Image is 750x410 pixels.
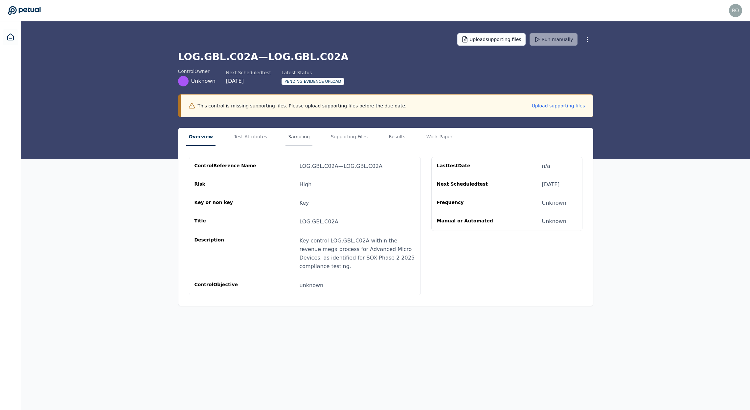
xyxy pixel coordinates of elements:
[300,199,309,207] div: Key
[542,199,566,207] div: Unknown
[194,199,258,207] div: Key or non key
[194,217,258,226] div: Title
[198,102,407,109] p: This control is missing supporting files. Please upload supporting files before the due date.
[729,4,742,17] img: roberto+amd@petual.ai
[191,77,216,85] span: Unknown
[194,237,258,271] div: Description
[194,162,258,170] div: control Reference Name
[457,33,526,46] button: Uploadsupporting files
[437,199,500,207] div: Frequency
[231,128,270,146] button: Test Attributes
[282,78,344,85] div: Pending Evidence Upload
[8,6,41,15] a: Go to Dashboard
[300,162,383,170] div: LOG.GBL.C02A — LOG.GBL.C02A
[186,128,216,146] button: Overview
[542,217,566,225] div: Unknown
[300,237,415,271] div: Key control LOG.GBL.C02A within the revenue mega process for Advanced Micro Devices, as identifie...
[328,128,370,146] button: Supporting Files
[282,69,344,76] div: Latest Status
[178,51,593,63] h1: LOG.GBL.C02A — LOG.GBL.C02A
[581,34,593,45] button: More Options
[194,281,258,290] div: control Objective
[3,29,18,45] a: Dashboard
[226,77,271,85] div: [DATE]
[300,218,338,225] span: LOG.GBL.C02A
[178,68,216,75] div: control Owner
[542,162,550,170] div: n/a
[194,181,258,189] div: Risk
[530,33,578,46] button: Run manually
[532,102,585,109] button: Upload supporting files
[437,162,500,170] div: Last test Date
[424,128,455,146] button: Work Paper
[300,181,312,189] div: High
[542,181,560,189] div: [DATE]
[386,128,408,146] button: Results
[226,69,271,76] div: Next Scheduled test
[437,181,500,189] div: Next Scheduled test
[300,281,415,290] div: unknown
[437,217,500,225] div: Manual or Automated
[285,128,312,146] button: Sampling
